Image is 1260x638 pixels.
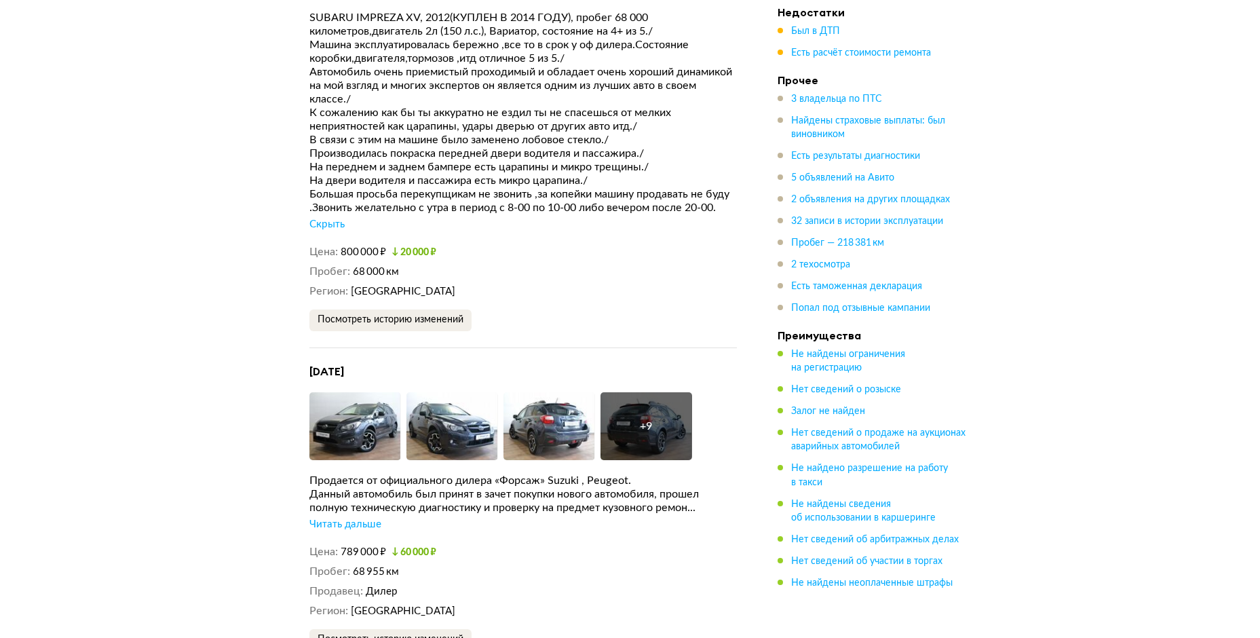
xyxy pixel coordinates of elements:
dt: Пробег [309,565,350,579]
h4: [DATE] [309,364,737,379]
span: Дилер [366,586,398,597]
div: На двери водителя и пассажира есть микро царапина./ [309,174,737,187]
div: SUBARU IMPREZA XV, 2012(КУПЛЕН В 2014 ГОДУ), пробег 68 000 километров,двигатель 2л (150 л.с.), Ва... [309,11,737,38]
span: 789 000 ₽ [341,547,386,557]
div: Скрыть [309,218,345,231]
small: 60 000 ₽ [392,548,436,557]
dt: Регион [309,604,348,618]
span: Не найдены ограничения на регистрацию [791,350,905,373]
span: Нет сведений об арбитражных делах [791,534,959,544]
small: 20 000 ₽ [392,248,436,257]
div: На переднем и заднем бампере есть царапины и микро трещины./ [309,160,737,174]
span: 68 955 км [353,567,399,577]
div: Производилась покраска передней двери водителя и пассажира./ [309,147,737,160]
span: 68 000 км [353,267,399,277]
dt: Цена [309,245,338,259]
h4: Преимущества [778,329,968,342]
span: Не найдено разрешение на работу в такси [791,464,948,487]
div: К сожалению как бы ты аккуратно не ездил ты не спасешься от мелких неприятностей как царапины, уд... [309,106,737,133]
span: 2 техосмотра [791,260,850,269]
span: Не найдены сведения об использовании в каршеринге [791,499,936,522]
dt: Продавец [309,584,363,599]
dt: Пробег [309,265,350,279]
span: Попал под отзывные кампании [791,303,930,313]
button: Посмотреть историю изменений [309,309,472,331]
span: 32 записи в истории эксплуатации [791,217,943,226]
span: Есть расчёт стоимости ремонта [791,48,931,58]
span: Найдены страховые выплаты: был виновником [791,116,945,139]
img: Car Photo [309,392,401,460]
div: Читать дальше [309,518,381,531]
span: Был в ДТП [791,26,840,36]
span: Есть таможенная декларация [791,282,922,291]
span: 5 объявлений на Авито [791,173,894,183]
span: [GEOGRAPHIC_DATA] [351,286,455,297]
h4: Прочее [778,73,968,87]
span: 3 владельца по ПТС [791,94,882,104]
div: Продается от официального дилера «Форсаж» Suzuki , Peugeot. [309,474,737,487]
img: Car Photo [406,392,498,460]
img: Car Photo [503,392,595,460]
span: Посмотреть историю изменений [318,315,463,324]
div: Машина эксплуатировалась бережно ,все то в срок у оф дилера.Состояние коробки,двигателя,тормозов ... [309,38,737,65]
span: 2 объявления на других площадках [791,195,950,204]
span: 800 000 ₽ [341,247,386,257]
div: Данный автомобиль был принят в зачет покупки нового автомобиля, прошел полную техническую диагнос... [309,487,737,514]
span: Нет сведений о продаже на аукционах аварийных автомобилей [791,428,966,451]
span: Не найдены неоплаченные штрафы [791,578,953,587]
span: Залог не найден [791,407,865,416]
span: Нет сведений об участии в торгах [791,556,942,565]
div: + 9 [640,419,652,433]
dt: Цена [309,545,338,559]
h4: Недостатки [778,5,968,19]
span: Пробег — 218 381 км [791,238,884,248]
div: Автомобиль очень приемистый проходимый и обладает очень хороший динамикой на мой взгляд и многих ... [309,65,737,106]
span: Есть результаты диагностики [791,151,920,161]
div: Большая просьба перекупщикам не звонить ,за копейки машину продавать не буду .Звонить желательно ... [309,187,737,214]
div: В связи с этим на машине было заменено лобовое стекло./ [309,133,737,147]
span: [GEOGRAPHIC_DATA] [351,606,455,616]
span: Нет сведений о розыске [791,385,901,394]
dt: Регион [309,284,348,299]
